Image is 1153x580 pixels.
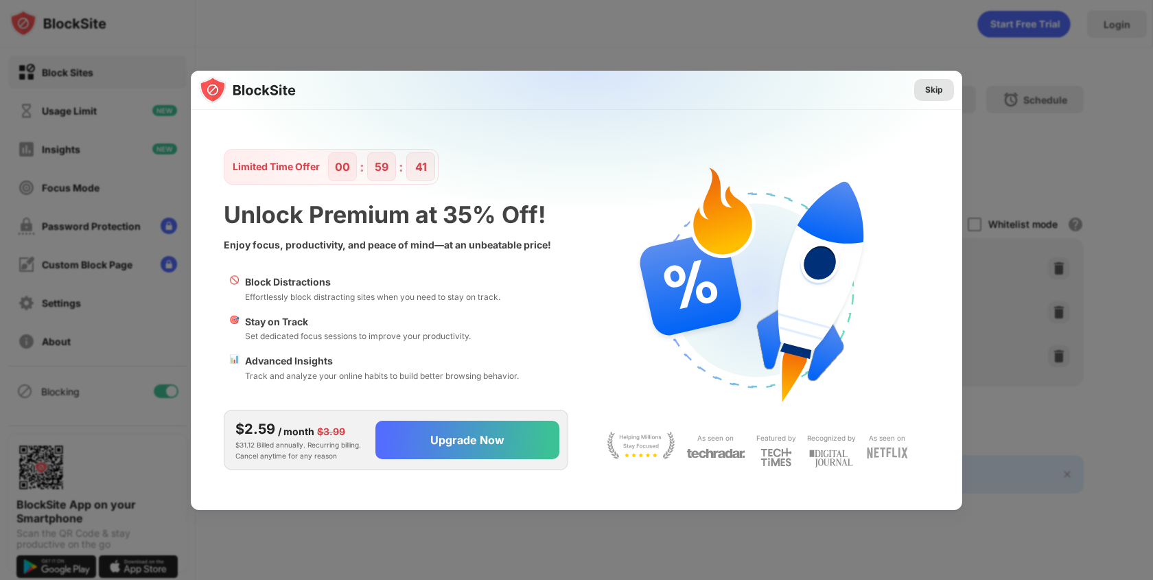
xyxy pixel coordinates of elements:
div: Skip [925,83,943,97]
img: light-techradar.svg [686,448,745,459]
div: Featured by [756,432,796,445]
div: $2.59 [235,419,275,439]
div: Upgrade Now [430,433,504,447]
img: light-techtimes.svg [760,448,792,467]
div: As seen on [869,432,905,445]
img: gradient.svg [199,71,970,343]
div: 📊 [229,353,240,382]
div: As seen on [697,432,734,445]
div: Recognized by [807,432,856,445]
img: light-digital-journal.svg [809,448,853,470]
div: $3.99 [317,424,345,439]
div: $31.12 Billed annually. Recurring billing. Cancel anytime for any reason [235,419,364,461]
div: / month [278,424,314,439]
div: Track and analyze your online habits to build better browsing behavior. [245,369,519,382]
img: light-stay-focus.svg [607,432,675,459]
img: light-netflix.svg [867,448,908,459]
div: Advanced Insights [245,353,519,369]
